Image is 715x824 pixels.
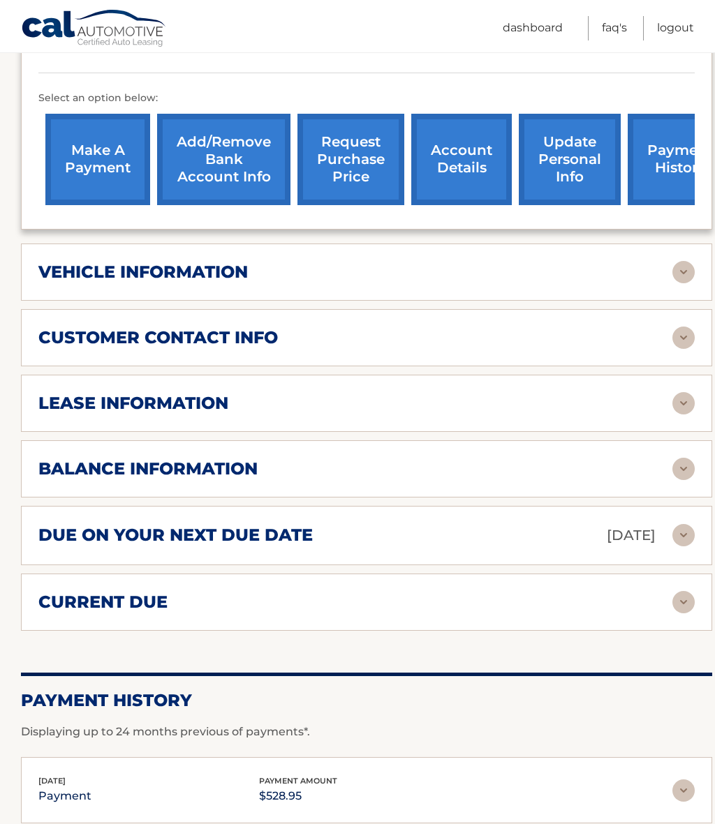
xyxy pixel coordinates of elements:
[672,458,695,480] img: accordion-rest.svg
[519,114,621,205] a: update personal info
[259,786,337,806] p: $528.95
[672,392,695,414] img: accordion-rest.svg
[657,16,694,40] a: Logout
[503,16,563,40] a: Dashboard
[38,458,258,479] h2: balance information
[38,592,168,613] h2: current due
[672,261,695,283] img: accordion-rest.svg
[672,524,695,546] img: accordion-rest.svg
[38,525,313,546] h2: due on your next due date
[297,114,404,205] a: request purchase price
[259,776,337,786] span: payment amount
[672,327,695,349] img: accordion-rest.svg
[411,114,512,205] a: account details
[21,724,712,740] p: Displaying up to 24 months previous of payments*.
[38,327,278,348] h2: customer contact info
[45,114,150,205] a: make a payment
[38,393,228,414] h2: lease information
[157,114,290,205] a: Add/Remove bank account info
[602,16,627,40] a: FAQ's
[38,262,248,283] h2: vehicle information
[38,776,66,786] span: [DATE]
[21,9,168,50] a: Cal Automotive
[38,90,695,107] p: Select an option below:
[672,779,695,802] img: accordion-rest.svg
[38,786,91,806] p: payment
[607,523,656,548] p: [DATE]
[21,690,712,711] h2: Payment History
[672,591,695,613] img: accordion-rest.svg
